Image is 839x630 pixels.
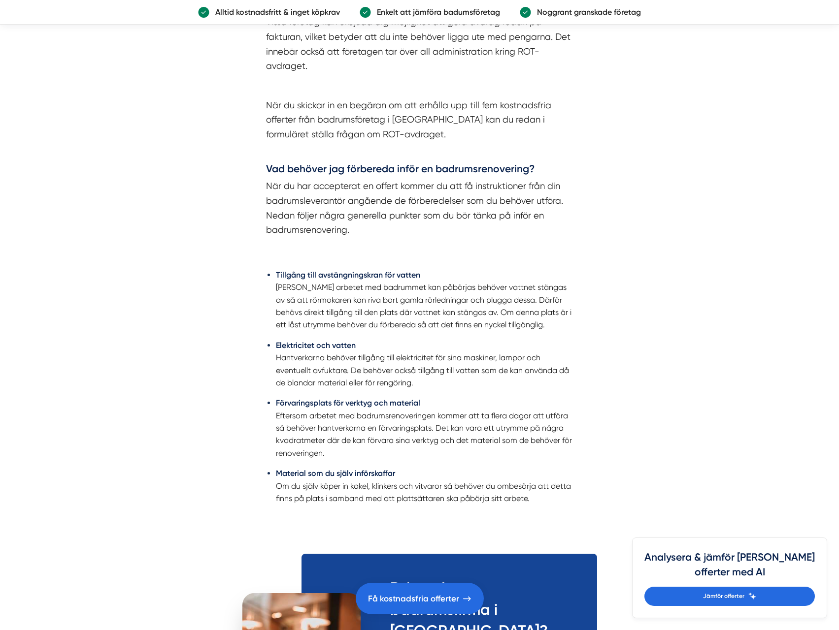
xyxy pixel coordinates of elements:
a: Få kostnadsfria offerter [356,583,484,614]
p: Noggrant granskade företag [531,6,641,18]
p: Alltid kostnadsfritt & inget köpkrav [209,6,340,18]
p: Enkelt att jämföra badumsföretag [371,6,500,18]
h4: Analysera & jämför [PERSON_NAME] offerter med AI [644,550,815,587]
strong: Förvaringsplats för verktyg och material [276,398,420,408]
span: Jämför offerter [703,592,744,601]
p: När du skickar in en begäran om att erhålla upp till fem kostnadsfria offerter från badrumsföreta... [266,98,573,157]
p: När du har accepterat en offert kommer du att få instruktioner från din badrumsleverantör angåend... [266,179,573,237]
strong: Tillgång till avstängningskran för vatten [276,270,420,280]
strong: Material som du själv införskaffar [276,469,395,478]
strong: Elektricitet och vatten [276,341,356,350]
li: [PERSON_NAME] arbetet med badrummet kan påbörjas behöver vattnet stängas av så att rörmokaren kan... [276,269,573,331]
li: Eftersom arbetet med badrumsrenoveringen kommer att ta flera dagar att utföra så behöver hantverk... [276,397,573,459]
span: Få kostnadsfria offerter [368,592,459,605]
a: Jämför offerter [644,587,815,606]
li: Hantverkarna behöver tillgång till elektricitet för sina maskiner, lampor och eventuellt avfuktar... [276,339,573,389]
li: Om du själv köper in kakel, klinkers och vitvaror så behöver du ombesörja att detta finns på plat... [276,467,573,504]
h4: Vad behöver jag förbereda inför en badrumsrenovering? [266,161,573,179]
